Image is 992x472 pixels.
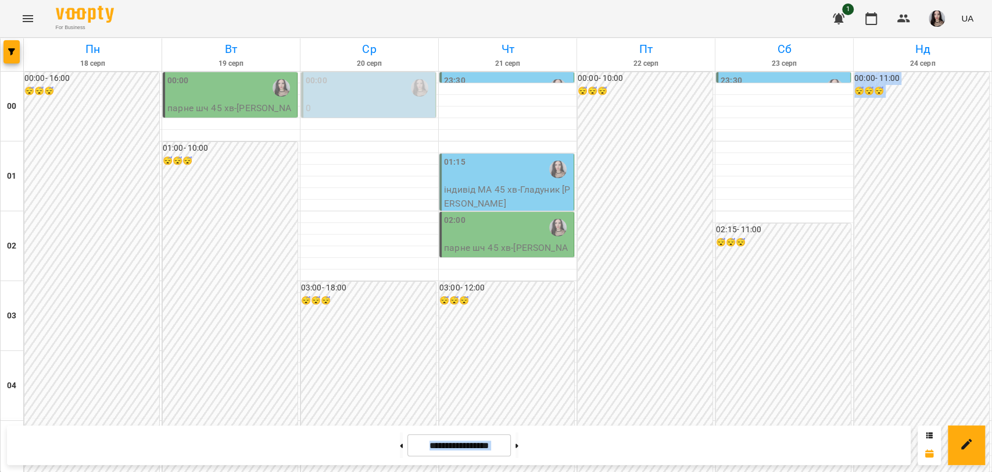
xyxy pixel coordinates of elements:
label: 01:15 [444,156,465,169]
h6: 😴😴😴 [24,85,159,98]
img: Габорак Галина [411,79,428,97]
h6: 01 [7,170,16,183]
h6: 03:00 - 18:00 [301,282,436,294]
label: 23:30 [721,74,742,87]
h6: 00:00 - 10:00 [578,72,712,85]
h6: 20 серп [302,58,436,69]
h6: 00 [7,100,16,113]
img: Габорак Галина [549,79,567,97]
button: UA [957,8,978,29]
h6: 00:00 - 16:00 [24,72,159,85]
label: 00:00 [306,74,327,87]
h6: Ср [302,40,436,58]
h6: Пт [579,40,713,58]
button: Menu [14,5,42,33]
p: індивід МА 45 хв - Гладуник [PERSON_NAME] [444,183,571,210]
h6: Пн [26,40,160,58]
h6: 😴😴😴 [439,294,574,307]
h6: 00:00 - 11:00 [854,72,989,85]
img: Габорак Галина [549,219,567,236]
img: Voopty Logo [56,6,114,23]
h6: 😴😴😴 [716,236,851,249]
h6: 😴😴😴 [578,85,712,98]
h6: 04 [7,379,16,392]
h6: 02 [7,240,16,253]
h6: 19 серп [164,58,298,69]
h6: 01:00 - 10:00 [163,142,298,155]
h6: Чт [441,40,575,58]
label: 00:00 [167,74,189,87]
p: індивід матем 45 хв ([PERSON_NAME]) [306,115,433,143]
h6: 02:15 - 11:00 [716,223,851,236]
h6: 😴😴😴 [854,85,989,98]
h6: 22 серп [579,58,713,69]
img: Габорак Галина [273,79,290,97]
h6: 😴😴😴 [163,155,298,168]
span: For Business [56,24,114,31]
h6: 21 серп [441,58,575,69]
h6: Вт [164,40,298,58]
img: Габорак Галина [549,161,567,178]
label: 02:00 [444,214,465,227]
h6: 03 [7,310,16,322]
label: 23:30 [444,74,465,87]
h6: 😴😴😴 [301,294,436,307]
img: Габорак Галина [826,79,843,97]
p: парне шч 45 хв - [PERSON_NAME] [167,101,295,129]
img: 23d2127efeede578f11da5c146792859.jpg [929,10,945,27]
h6: 24 серп [855,58,990,69]
span: 1 [842,3,854,15]
span: UA [961,12,973,24]
h6: 23 серп [717,58,851,69]
p: парне шч 45 хв - [PERSON_NAME] [444,241,571,268]
h6: 18 серп [26,58,160,69]
h6: 03:00 - 12:00 [439,282,574,294]
h6: Нд [855,40,990,58]
p: 0 [306,101,433,115]
h6: Сб [717,40,851,58]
